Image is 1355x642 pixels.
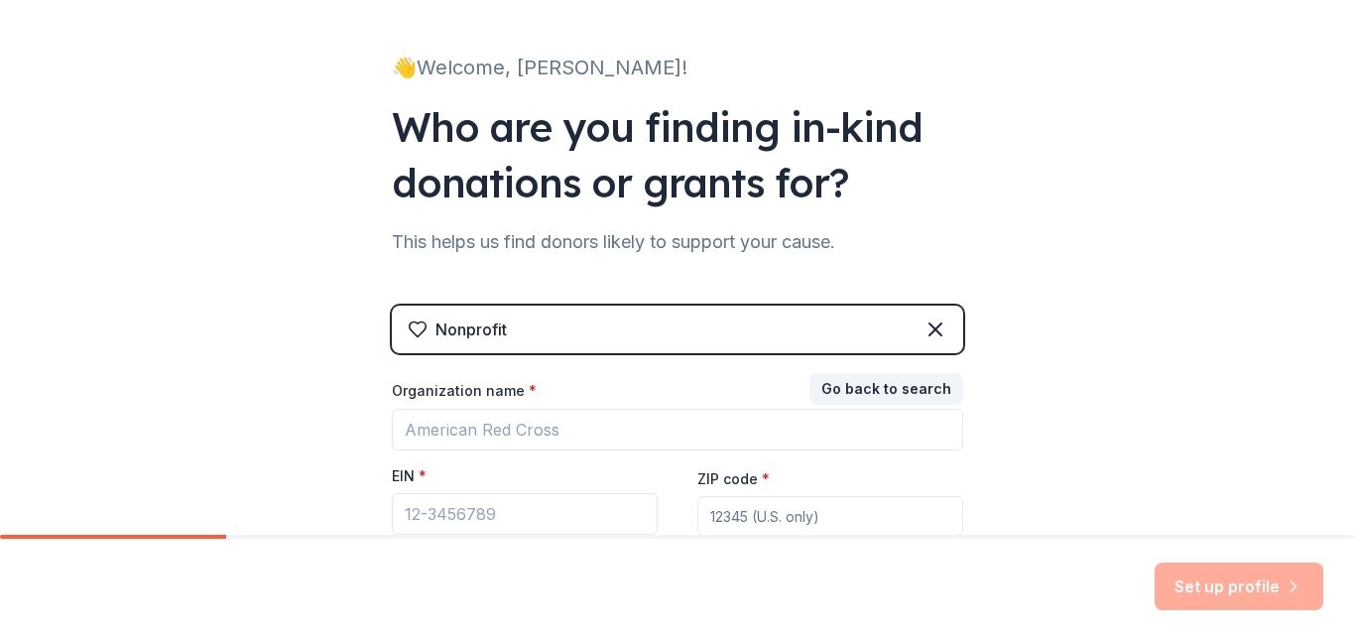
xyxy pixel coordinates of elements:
div: 👋 Welcome, [PERSON_NAME]! [392,52,963,83]
input: 12-3456789 [392,493,658,535]
div: This helps us find donors likely to support your cause. [392,226,963,258]
input: American Red Cross [392,409,963,450]
label: Organization name [392,381,537,401]
label: ZIP code [697,469,770,489]
div: Who are you finding in-kind donations or grants for? [392,99,963,210]
input: 12345 (U.S. only) [697,496,963,536]
label: EIN [392,466,427,486]
div: Nonprofit [435,318,507,341]
button: Go back to search [809,373,963,405]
